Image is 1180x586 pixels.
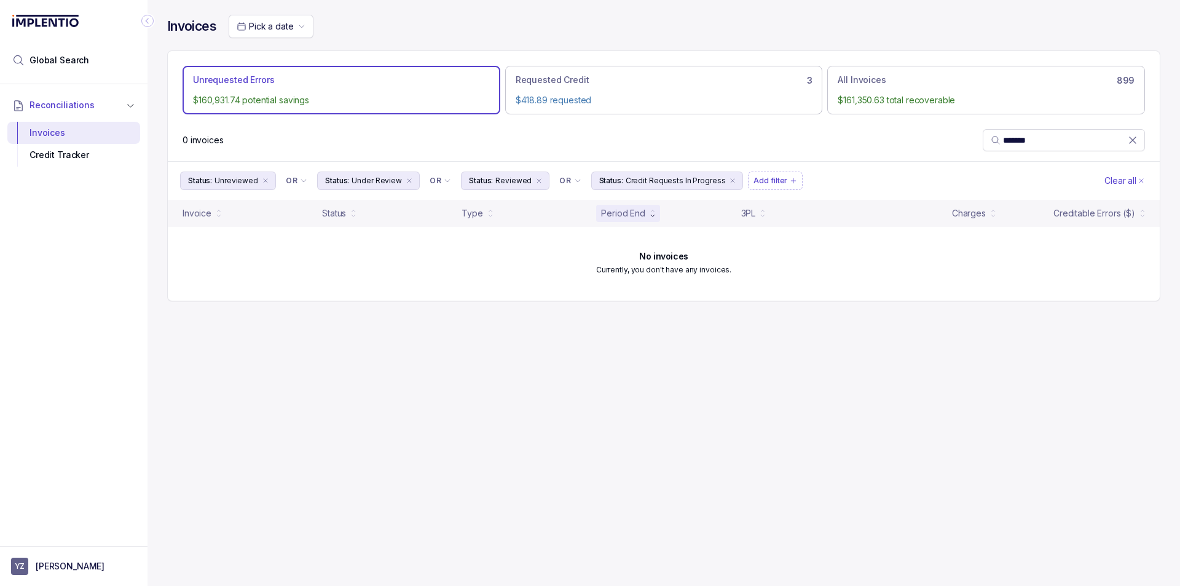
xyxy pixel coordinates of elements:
search: Date Range Picker [237,20,293,33]
p: OR [286,176,297,186]
ul: Action Tab Group [183,66,1145,114]
p: [PERSON_NAME] [36,560,104,572]
p: Clear all [1104,175,1136,187]
h6: 3 [807,76,812,85]
div: Reconciliations [7,119,140,169]
p: OR [559,176,571,186]
button: Filter Chip Under Review [317,172,420,190]
div: remove content [728,176,737,186]
p: Status: [325,175,349,187]
ul: Filter Group [180,172,1102,190]
p: Under Review [352,175,402,187]
div: Collapse Icon [140,14,155,28]
div: Invoices [17,122,130,144]
div: remove content [261,176,270,186]
h4: Invoices [167,18,216,35]
button: Filter Chip Unreviewed [180,172,276,190]
p: All Invoices [838,74,886,86]
li: Filter Chip Connector undefined [286,176,307,186]
span: Global Search [29,54,89,66]
div: remove content [404,176,414,186]
p: Currently, you don't have any invoices. [596,264,731,276]
p: Credit Requests In Progress [626,175,726,187]
div: Period End [601,207,645,220]
p: $418.89 requested [516,94,812,106]
button: Filter Chip Reviewed [461,172,549,190]
div: Charges [952,207,986,220]
p: $160,931.74 potential savings [193,94,490,106]
span: Reconciliations [29,99,95,111]
h6: 899 [1117,76,1135,85]
p: 0 invoices [183,134,224,146]
div: Creditable Errors ($) [1053,207,1135,220]
div: Credit Tracker [17,144,130,166]
p: Reviewed [495,175,532,187]
button: Filter Chip Connector undefined [281,172,312,189]
div: 3PL [741,207,756,220]
div: Remaining page entries [183,134,224,146]
div: Type [462,207,482,220]
p: Status: [469,175,493,187]
button: Filter Chip Connector undefined [425,172,456,189]
div: remove content [534,176,544,186]
li: Filter Chip Connector undefined [559,176,581,186]
p: $161,350.63 total recoverable [838,94,1135,106]
p: OR [430,176,441,186]
p: Unreviewed [214,175,258,187]
button: Clear Filters [1102,172,1147,190]
button: Reconciliations [7,92,140,119]
span: User initials [11,558,28,575]
p: Add filter [753,175,787,187]
button: User initials[PERSON_NAME] [11,558,136,575]
h6: No invoices [639,251,688,261]
button: Date Range Picker [229,15,313,38]
div: Status [322,207,346,220]
p: Unrequested Errors [193,74,274,86]
p: Status: [188,175,212,187]
button: Filter Chip Credit Requests In Progress [591,172,744,190]
span: Pick a date [249,21,293,31]
div: Invoice [183,207,211,220]
li: Filter Chip Connector undefined [430,176,451,186]
button: Filter Chip Connector undefined [554,172,586,189]
p: Requested Credit [516,74,589,86]
p: Status: [599,175,623,187]
button: Filter Chip Add filter [748,172,803,190]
